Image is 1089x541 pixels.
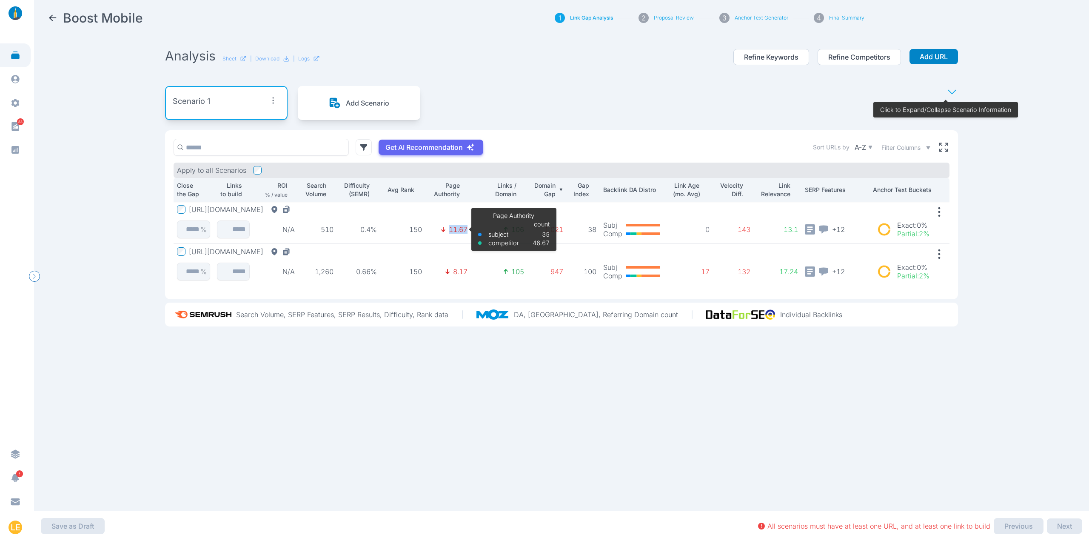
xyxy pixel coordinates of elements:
p: 13.1 [757,225,798,234]
p: Partial : 2% [897,272,929,280]
p: Difficulty (SEMR) [340,181,370,198]
p: 0.66% [340,267,377,276]
p: SERP Features [805,186,866,194]
button: Get AI Recommendation [379,140,483,155]
p: Download [255,55,279,62]
p: Individual Backlinks [780,310,842,319]
h2: Boost Mobile [63,10,143,26]
span: 83 [17,118,24,125]
p: Backlink DA Distro [603,186,664,194]
p: Links / Domain [474,181,516,198]
button: Save as Draft [41,518,105,534]
p: N/A [257,225,295,234]
button: Anchor Text Generator [735,14,788,21]
p: Get AI Recommendation [385,143,463,152]
p: DA, [GEOGRAPHIC_DATA], Referring Domain count [514,310,678,319]
p: 11.67 [449,225,468,234]
div: 3 [719,13,730,23]
p: Close the Gap [177,181,203,198]
img: moz_logo.a3998d80.png [476,309,514,320]
p: 1,260 [302,267,334,276]
p: Links to build [217,181,242,198]
p: 1,021 [531,225,563,234]
p: Gap Index [570,181,589,198]
button: Proposal Review [654,14,694,21]
p: Avg Rank [384,186,414,194]
p: 143 [716,225,750,234]
p: Add Scenario [346,99,389,107]
p: Link Relevance [757,181,790,198]
p: Search Volume, SERP Features, SERP Results, Difficulty, Rank data [236,310,448,319]
p: 132 [716,267,750,276]
p: Logs [298,55,310,62]
img: data_for_seo_logo.e5120ddb.png [706,309,780,320]
label: Sort URLs by [813,143,850,152]
p: % [200,225,207,234]
p: Velocity Diff. [716,181,743,198]
p: Link Age (mo. Avg) [671,181,702,198]
div: 1 [555,13,565,23]
div: 4 [814,13,824,23]
p: ROI [277,181,288,190]
p: Page Authority [429,181,460,198]
p: 150 [384,225,422,234]
p: Subj [603,221,622,229]
p: Comp [603,272,622,280]
h2: Analysis [165,48,216,63]
a: Sheet| [222,55,252,62]
div: 2 [639,13,649,23]
span: Filter Columns [881,143,921,152]
button: Next [1047,518,1082,534]
p: 8.17 [453,267,468,276]
button: Refine Keywords [733,49,809,65]
p: 106 [511,225,524,234]
p: 947 [531,267,563,276]
p: Comp [603,229,622,238]
button: Add URL [909,49,958,64]
p: Subj [603,263,622,272]
p: 38 [570,225,596,234]
button: Link Gap Analysis [570,14,613,21]
button: [URL][DOMAIN_NAME] [189,205,294,214]
button: Previous [994,518,1043,534]
span: + 12 [832,266,845,276]
p: A-Z [855,143,866,152]
p: 17 [671,267,710,276]
span: + 12 [832,224,845,234]
p: Apply to all Scenarios [177,166,246,175]
p: 105 [511,267,524,276]
img: semrush_logo.573af308.png [172,306,236,323]
button: [URL][DOMAIN_NAME] [189,247,294,256]
p: Domain Gap [531,181,556,198]
p: 100 [570,267,596,276]
div: | [293,55,320,62]
p: Anchor Text Buckets [873,186,946,194]
p: Search Volume [302,181,326,198]
p: % [200,267,207,276]
p: 150 [384,267,422,276]
p: 510 [302,225,334,234]
img: linklaunch_small.2ae18699.png [5,6,26,20]
p: Sheet [222,55,237,62]
button: Final Summary [829,14,864,21]
p: All scenarios must have at least one URL, and at least one link to build [767,522,990,530]
p: Exact : 0% [897,221,929,229]
p: % / value [265,192,288,198]
p: N/A [257,267,295,276]
p: Click to Expand/Collapse Scenario Information [880,106,1011,114]
button: A-Z [853,141,875,153]
button: Filter Columns [881,143,931,152]
button: Add Scenario [329,97,389,109]
p: 0 [671,225,710,234]
p: Partial : 2% [897,229,929,238]
p: 17.24 [757,267,798,276]
p: Exact : 0% [897,263,929,272]
button: Refine Competitors [818,49,901,65]
p: 0.4% [340,225,377,234]
p: Scenario 1 [173,95,210,107]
